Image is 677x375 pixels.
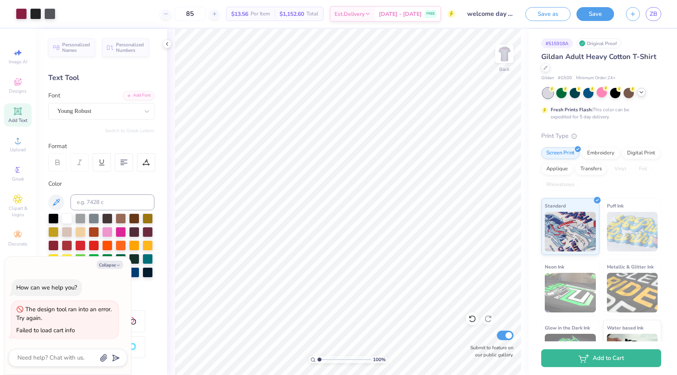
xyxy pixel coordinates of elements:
div: Failed to load cart info [16,326,75,334]
div: Print Type [541,131,661,141]
img: Water based Ink [607,334,658,373]
span: 100 % [373,356,386,363]
span: Upload [10,147,26,153]
span: Minimum Order: 24 + [576,75,616,82]
span: Metallic & Glitter Ink [607,263,654,271]
span: ZB [650,10,657,19]
div: Screen Print [541,147,580,159]
label: Submit to feature on our public gallery. [466,344,513,358]
div: Transfers [575,163,607,175]
span: Clipart & logos [4,205,32,218]
div: Vinyl [609,163,631,175]
strong: Fresh Prints Flash: [551,107,593,113]
div: This color can be expedited for 5 day delivery. [551,106,648,120]
img: Glow in the Dark Ink [545,334,596,373]
span: Personalized Names [62,42,90,53]
div: Original Proof [577,38,621,48]
span: Personalized Numbers [116,42,144,53]
div: Add Font [123,91,154,100]
a: ZB [646,7,661,21]
div: Back [499,66,510,73]
span: $1,152.60 [280,10,304,18]
span: $13.56 [231,10,248,18]
button: Save as [525,7,571,21]
div: The design tool ran into an error. Try again. [16,305,112,322]
span: Image AI [9,59,27,65]
button: Add to Cart [541,349,661,367]
img: Back [496,46,512,62]
span: Designs [9,88,27,94]
span: FREE [426,11,435,17]
div: Format [48,142,155,151]
span: Total [306,10,318,18]
span: Neon Ink [545,263,564,271]
input: Untitled Design [461,6,519,22]
div: Rhinestones [541,179,580,191]
span: Gildan Adult Heavy Cotton T-Shirt [541,52,656,61]
img: Neon Ink [545,273,596,312]
div: Color [48,179,154,188]
span: Puff Ink [607,202,624,210]
div: Foil [634,163,652,175]
button: Collapse [97,261,123,269]
span: Water based Ink [607,324,643,332]
img: Metallic & Glitter Ink [607,273,658,312]
input: e.g. 7428 c [70,194,154,210]
div: Text Tool [48,72,154,83]
div: # 515918A [541,38,573,48]
span: Greek [12,176,24,182]
img: Puff Ink [607,212,658,251]
label: Font [48,91,60,100]
button: Save [576,7,614,21]
div: Applique [541,163,573,175]
span: Gildan [541,75,554,82]
input: – – [175,7,205,21]
button: Switch to Greek Letters [105,128,154,134]
div: Digital Print [622,147,660,159]
span: Standard [545,202,566,210]
span: Est. Delivery [335,10,365,18]
span: Glow in the Dark Ink [545,324,590,332]
div: Embroidery [582,147,620,159]
span: Decorate [8,241,27,247]
span: # G500 [558,75,572,82]
img: Standard [545,212,596,251]
span: [DATE] - [DATE] [379,10,422,18]
span: Per Item [251,10,270,18]
div: How can we help you? [16,284,77,291]
span: Add Text [8,117,27,124]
